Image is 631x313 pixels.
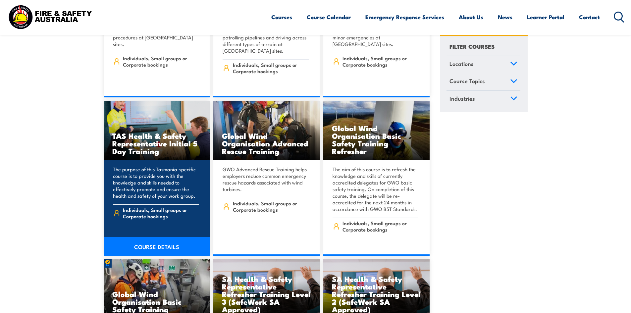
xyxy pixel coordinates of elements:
a: Course Topics [447,74,520,91]
span: Individuals, Small groups or Corporate bookings [342,220,418,233]
a: About Us [459,8,483,26]
a: Industries [447,91,520,108]
h3: Global Wind Organisation Basic Safety Training [112,290,202,313]
span: Individuals, Small groups or Corporate bookings [123,207,199,219]
h3: TAS Health & Safety Representative Initial 5 Day Training [112,132,202,155]
a: Contact [579,8,600,26]
a: COURSE DETAILS [104,237,210,256]
h3: Global Wind Organisation Basic Safety Training Refresher [332,124,421,155]
span: Course Topics [449,77,485,86]
h3: SA Health & Safety Representative Refresher Training Level 3 (SafeWork SA Approved) [222,275,311,313]
h4: FILTER COURSES [449,42,495,51]
a: Course Calendar [307,8,351,26]
h3: SA Health & Safety Representative Refresher Training Level 2 (SafeWork SA Approved) [332,275,421,313]
span: Industries [449,94,475,103]
a: News [498,8,512,26]
img: TAS Health & Safety Representative Initial 5 Day Training [104,101,210,160]
p: The aim of this course is to refresh the knowledge and skills of currently accredited delegates f... [333,166,419,212]
p: GWO Advanced Rescue Training helps employers reduce common emergency rescue hazards associated wi... [223,166,309,192]
a: Courses [271,8,292,26]
a: Locations [447,56,520,73]
a: Global Wind Organisation Advanced Rescue Training [213,101,320,160]
span: Individuals, Small groups or Corporate bookings [342,55,418,68]
h3: Global Wind Organisation Advanced Rescue Training [222,132,311,155]
span: Individuals, Small groups or Corporate bookings [123,55,199,68]
img: Global Wind Organisation Basic Safety Refresher [323,101,430,160]
img: Global Wind Organisation Advanced Rescue TRAINING [213,101,320,160]
a: Global Wind Organisation Basic Safety Training Refresher [323,101,430,160]
span: Locations [449,59,474,68]
a: Learner Portal [527,8,564,26]
span: Individuals, Small groups or Corporate bookings [233,200,309,213]
span: Individuals, Small groups or Corporate bookings [233,62,309,74]
a: Emergency Response Services [365,8,444,26]
p: The purpose of this Tasmania-specific course is to provide you with the knowledge and skills need... [113,166,199,199]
